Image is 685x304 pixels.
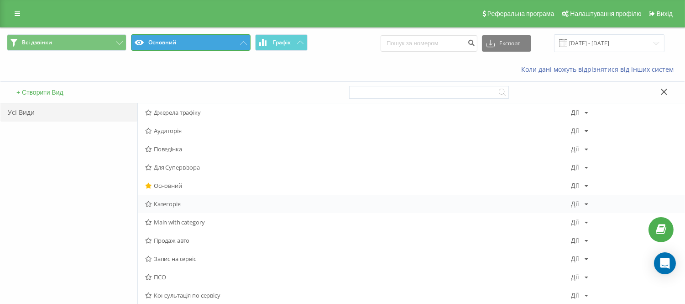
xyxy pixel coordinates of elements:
span: Поведінка [145,146,571,152]
span: Основний [145,182,571,189]
div: Дії [571,219,579,225]
a: Коли дані можуть відрізнятися вiд інших систем [521,65,678,74]
div: Дії [571,292,579,299]
div: Дії [571,256,579,262]
span: Категорія [145,201,571,207]
div: Дії [571,164,579,171]
span: Вихід [657,10,673,17]
span: Консультація по сервісу [145,292,571,299]
span: Графік [273,39,291,46]
button: Основний [131,34,251,51]
span: Продаж авто [145,237,571,244]
button: + Створити Вид [14,88,66,96]
div: Open Intercom Messenger [654,252,676,274]
input: Пошук за номером [381,35,477,52]
span: Запис на сервіс [145,256,571,262]
button: Графік [255,34,308,51]
div: Дії [571,274,579,280]
span: Реферальна програма [487,10,554,17]
span: Аудиторія [145,128,571,134]
div: Усі Види [0,103,137,122]
div: Дії [571,182,579,189]
button: Всі дзвінки [7,34,126,51]
button: Закрити [658,88,671,97]
div: Дії [571,109,579,116]
span: Всі дзвінки [22,39,52,46]
div: Дії [571,128,579,134]
div: Дії [571,237,579,244]
span: Для Супервізора [145,164,571,171]
div: Дії [571,146,579,152]
span: Джерела трафіку [145,109,571,116]
span: Налаштування профілю [570,10,641,17]
span: Main with category [145,219,571,225]
button: Експорт [482,35,531,52]
span: ПСО [145,274,571,280]
div: Дії [571,201,579,207]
